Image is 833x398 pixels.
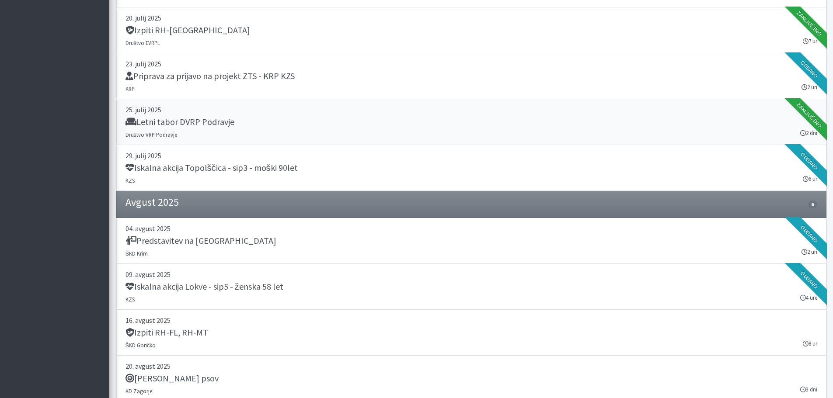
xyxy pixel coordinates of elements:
h5: [PERSON_NAME] psov [125,373,219,384]
p: 20. avgust 2025 [125,361,817,371]
a: 09. avgust 2025 Iskalna akcija Lokve - sip5 - ženska 58 let KZS 4 ure Oddano [116,264,826,310]
p: 09. avgust 2025 [125,269,817,280]
small: ŠKD Goričko [125,342,156,349]
small: Društvo VRP Podravje [125,131,177,138]
small: KZS [125,177,135,184]
p: 29. julij 2025 [125,150,817,161]
p: 04. avgust 2025 [125,223,817,234]
a: 16. avgust 2025 Izpiti RH-FL, RH-MT ŠKD Goričko 8 ur [116,310,826,356]
p: 16. avgust 2025 [125,315,817,325]
p: 23. julij 2025 [125,59,817,69]
span: 6 [808,201,817,208]
h5: Letni tabor DVRP Podravje [125,117,234,127]
small: 3 dni [800,385,817,394]
h5: Izpiti RH-[GEOGRAPHIC_DATA] [125,25,250,35]
p: 25. julij 2025 [125,104,817,115]
a: 25. julij 2025 Letni tabor DVRP Podravje Društvo VRP Podravje 2 dni Zaključeno [116,99,826,145]
h5: Iskalna akcija Topolščica - sip3 - moški 90let [125,163,298,173]
h5: Iskalna akcija Lokve - sip5 - ženska 58 let [125,281,283,292]
small: Društvo EVRPL [125,39,160,46]
h5: Izpiti RH-FL, RH-MT [125,327,208,338]
small: KD Zagorje [125,388,152,395]
a: 23. julij 2025 Priprava za prijavo na projekt ZTS - KRP KZS KRP 2 uri Oddano [116,53,826,99]
h5: Priprava za prijavo na projekt ZTS - KRP KZS [125,71,295,81]
small: KRP [125,85,135,92]
small: 8 ur [803,339,817,348]
h4: Avgust 2025 [125,196,179,209]
a: 04. avgust 2025 Predstavitev na [GEOGRAPHIC_DATA] ŠKD Krim 2 uri Oddano [116,218,826,264]
a: 29. julij 2025 Iskalna akcija Topolščica - sip3 - moški 90let KZS 6 ur Oddano [116,145,826,191]
small: KZS [125,296,135,303]
small: ŠKD Krim [125,250,148,257]
a: 20. julij 2025 Izpiti RH-[GEOGRAPHIC_DATA] Društvo EVRPL 7 ur Zaključeno [116,7,826,53]
h5: Predstavitev na [GEOGRAPHIC_DATA] [125,235,276,246]
p: 20. julij 2025 [125,13,817,23]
